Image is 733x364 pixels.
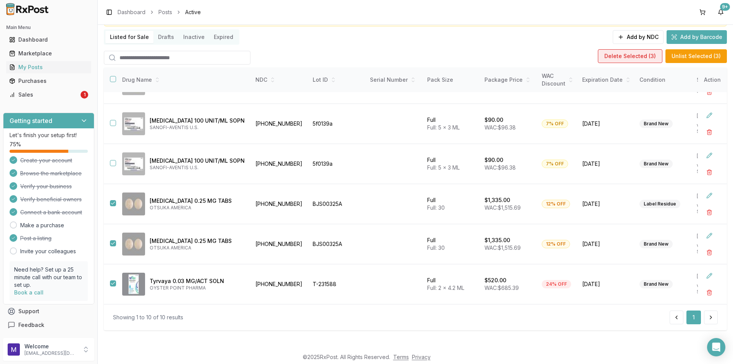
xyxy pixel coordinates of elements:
[308,144,365,184] td: 5f0139a
[113,314,183,321] div: Showing 1 to 10 of 10 results
[150,285,245,291] p: OYSTER POINT PHARMA
[14,289,44,296] a: Book a call
[484,124,516,131] span: WAC: $96.38
[251,224,308,264] td: [PHONE_NUMBER]
[185,8,201,16] span: Active
[697,162,726,175] p: via NDC Search
[251,104,308,144] td: [PHONE_NUMBER]
[153,31,179,43] button: Drafts
[484,277,506,284] p: $520.00
[308,264,365,304] td: T-231588
[251,144,308,184] td: [PHONE_NUMBER]
[582,160,630,168] span: [DATE]
[10,141,21,148] span: 75 %
[122,112,145,135] img: Lantus SoloStar 100 UNIT/ML SOPN
[702,189,716,202] button: Edit
[20,248,76,255] a: Invite your colleagues
[697,76,726,84] div: Source
[10,131,88,139] p: Let's finish your setup first!
[702,149,716,162] button: Edit
[8,343,20,356] img: User avatar
[6,88,91,102] a: Sales1
[484,76,533,84] div: Package Price
[697,202,726,215] p: via NDC Search
[118,8,145,16] a: Dashboard
[3,89,94,101] button: Sales1
[484,116,503,124] p: $90.00
[20,222,64,229] a: Make a purchase
[427,244,445,251] span: Full: 30
[686,311,701,324] button: 1
[639,120,673,128] div: Brand New
[20,196,82,203] span: Verify beneficial owners
[3,304,94,318] button: Support
[393,354,409,360] a: Terms
[9,63,88,71] div: My Posts
[251,184,308,224] td: [PHONE_NUMBER]
[122,233,145,256] img: Rexulti 0.25 MG TABS
[122,152,145,175] img: Lantus SoloStar 100 UNIT/ML SOPN
[6,24,91,31] h2: Main Menu
[6,74,91,88] a: Purchases
[308,104,365,144] td: 5f0139a
[639,240,673,248] div: Brand New
[582,240,630,248] span: [DATE]
[639,200,680,208] div: Label Residue
[542,120,568,128] div: 7% OFF
[707,338,725,356] div: Open Intercom Messenger
[10,116,52,125] h3: Getting started
[423,68,480,92] th: Pack Size
[20,170,82,177] span: Browse the marketplace
[635,68,692,92] th: Condition
[697,122,726,134] p: via NDC Search
[150,117,245,125] p: [MEDICAL_DATA] 100 UNIT/ML SOPN
[9,36,88,44] div: Dashboard
[484,244,521,251] span: WAC: $1,515.69
[542,160,568,168] div: 7% OFF
[179,31,209,43] button: Inactive
[697,153,726,159] p: [DATE]
[122,273,145,296] img: Tyrvaya 0.03 MG/ACT SOLN
[484,204,521,211] span: WAC: $1,515.69
[698,68,727,92] th: Action
[484,164,516,171] span: WAC: $96.38
[484,196,510,204] p: $1,335.00
[423,264,480,304] td: Full
[613,30,664,44] button: Add by NDC
[6,47,91,60] a: Marketplace
[20,235,52,242] span: Post a listing
[665,49,727,63] button: Unlist Selected (3)
[484,156,503,164] p: $90.00
[81,91,88,99] div: 1
[105,31,153,43] button: Listed for Sale
[118,8,201,16] nav: breadcrumb
[598,49,662,63] button: Delete Selected (3)
[150,245,245,251] p: OTSUKA AMERICA
[122,193,145,215] img: Rexulti 0.25 MG TABS
[251,264,308,304] td: [PHONE_NUMBER]
[423,104,480,144] td: Full
[697,113,726,119] p: [DATE]
[308,184,365,224] td: BJS00325A
[427,124,460,131] span: Full: 5 x 3 ML
[14,266,83,289] p: Need help? Set up a 25 minute call with our team to set up.
[484,236,510,244] p: $1,335.00
[720,3,730,11] div: 9+
[9,77,88,85] div: Purchases
[542,72,573,87] div: WAC Discount
[3,3,52,15] img: RxPost Logo
[702,229,716,243] button: Edit
[150,205,245,211] p: OTSUKA AMERICA
[697,193,726,199] p: [DATE]
[702,269,716,283] button: Edit
[697,233,726,239] p: [DATE]
[18,321,44,329] span: Feedback
[667,30,727,44] button: Add by Barcode
[423,144,480,184] td: Full
[702,246,716,259] button: Delete
[582,280,630,288] span: [DATE]
[702,108,716,122] button: Edit
[697,273,726,280] p: [DATE]
[542,240,570,248] div: 12% OFF
[150,157,245,165] p: [MEDICAL_DATA] 100 UNIT/ML SOPN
